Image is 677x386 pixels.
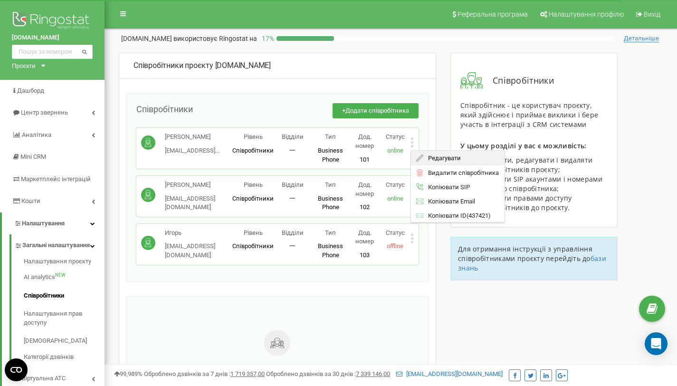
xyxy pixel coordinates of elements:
[165,147,219,154] span: [EMAIL_ADDRESS]...
[355,181,374,197] span: Дод. номер
[266,370,390,377] span: Оброблено дзвінків за 30 днів :
[325,181,336,188] span: Тип
[121,34,257,43] p: [DOMAIN_NAME]
[165,194,232,212] p: [EMAIL_ADDRESS][DOMAIN_NAME]
[387,147,403,154] span: online
[22,220,65,227] span: Налаштування
[350,203,380,212] p: 102
[21,175,91,183] span: Маркетплейс інтеграцій
[133,61,213,70] span: Співробітники проєкту
[289,147,296,154] span: 一
[460,141,587,150] span: У цьому розділі у вас є можливість:
[282,133,304,140] span: Відділи
[387,242,403,250] span: offline
[144,370,265,377] span: Оброблено дзвінків за 7 днів :
[24,287,105,305] a: Співробітники
[423,170,499,176] span: Видалити співробітника
[12,33,93,42] a: [DOMAIN_NAME]
[24,350,105,362] a: Категорії дзвінків
[165,133,219,142] p: [PERSON_NAME]
[232,147,274,154] span: Співробітники
[136,104,193,114] span: Співробітники
[458,244,592,263] span: Для отримання інструкції з управління співробітниками проєкту перейдіть до
[24,268,105,287] a: AI analyticsNEW
[282,229,304,236] span: Відділи
[12,61,36,70] div: Проєкти
[24,332,105,350] a: [DEMOGRAPHIC_DATA]
[479,155,592,174] span: Додавати, редагувати і видаляти співробітників проєкту;
[356,370,390,377] u: 7 339 146,00
[22,241,90,250] span: Загальні налаштування
[165,181,232,190] p: [PERSON_NAME]
[12,45,93,59] input: Пошук за номером
[479,193,572,212] span: Керувати правами доступу співробітників до проєкту.
[5,358,28,381] button: Open CMP widget
[458,10,528,18] span: Реферальна програма
[24,305,105,332] a: Налаштування прав доступу
[289,242,296,250] span: 一
[644,10,660,18] span: Вихід
[458,254,606,272] a: бази знань
[257,34,277,43] p: 17 %
[24,257,105,269] a: Налаштування проєкту
[22,374,66,383] span: Віртуальна АТС
[318,195,343,211] span: Business Phone
[244,181,263,188] span: Рівень
[479,174,602,193] span: Керувати SIP акаунтами і номерами кожного співробітника;
[165,242,232,260] p: [EMAIL_ADDRESS][DOMAIN_NAME]
[244,229,263,236] span: Рівень
[386,181,405,188] span: Статус
[350,155,380,164] p: 101
[423,212,467,219] span: Копіювати ID
[20,153,46,160] span: Mini CRM
[244,133,263,140] span: Рівень
[325,229,336,236] span: Тип
[318,242,343,259] span: Business Phone
[2,212,105,235] a: Налаштування
[325,133,336,140] span: Тип
[350,251,380,260] p: 103
[396,370,503,377] a: [EMAIL_ADDRESS][DOMAIN_NAME]
[460,101,598,129] span: Співробітник - це користувач проєкту, який здійснює і приймає виклики і бере участь в інтеграції ...
[22,131,51,138] span: Аналiтика
[345,107,409,114] span: Додати співробітника
[289,195,296,202] span: 一
[21,197,40,204] span: Кошти
[483,75,554,87] span: Співробітники
[549,10,624,18] span: Налаштування профілю
[355,229,374,245] span: Дод. номер
[17,87,44,94] span: Дашборд
[645,332,667,355] div: Open Intercom Messenger
[282,181,304,188] span: Відділи
[423,184,470,190] span: Копіювати SIP
[165,229,232,238] p: Игорь
[173,35,257,42] span: використовує Ringostat на
[21,109,68,116] span: Центр звернень
[133,60,421,71] div: [DOMAIN_NAME]
[333,103,419,119] button: +Додати співробітника
[411,209,505,222] div: ( 437421 )
[318,147,343,163] span: Business Phone
[114,370,143,377] span: 99,989%
[232,242,274,250] span: Співробітники
[355,133,374,149] span: Дод. номер
[232,195,274,202] span: Співробітники
[387,195,403,202] span: online
[423,155,461,161] span: Редагувати
[230,370,265,377] u: 1 719 357,00
[12,10,93,33] img: Ringostat logo
[386,229,405,236] span: Статус
[14,234,105,254] a: Загальні налаштування
[423,198,475,204] span: Копіювати Email
[386,133,405,140] span: Статус
[624,35,659,42] span: Детальніше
